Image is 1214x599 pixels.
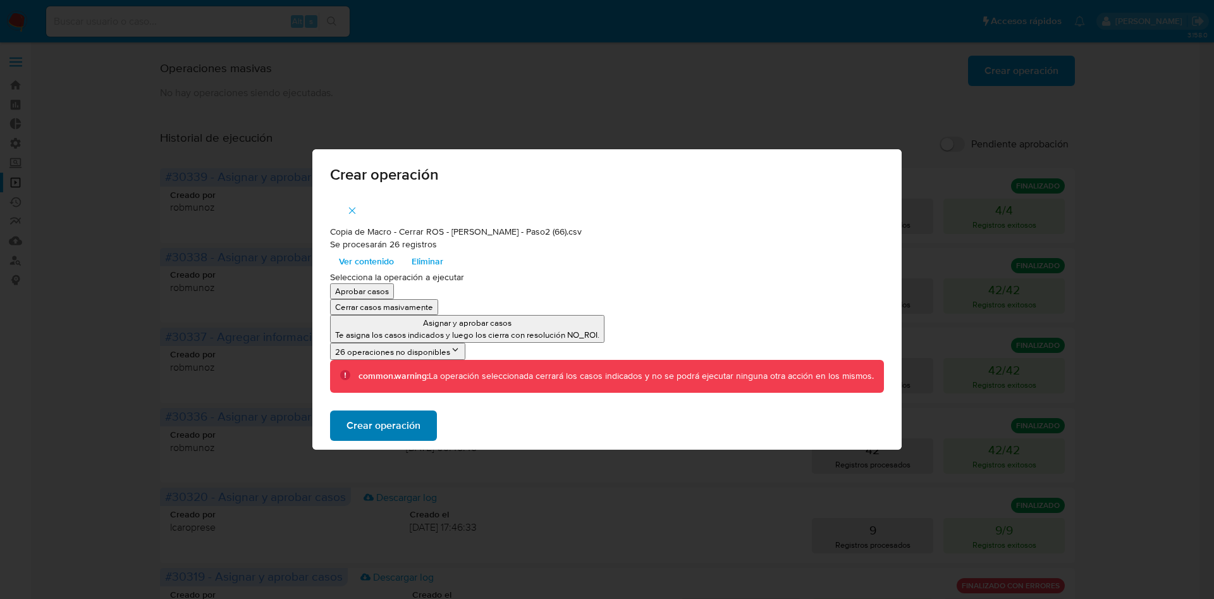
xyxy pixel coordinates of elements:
span: Crear operación [330,167,885,182]
span: Crear operación [346,412,420,440]
b: common.warning: [359,369,429,382]
p: Aprobar casos [335,285,389,297]
p: Se procesarán 26 registros [330,238,885,251]
button: Aprobar casos [330,283,394,299]
button: Eliminar [403,251,452,271]
button: Asignar y aprobar casosTe asigna los casos indicados y luego los cierra con resolución NO_ROI. [330,315,604,343]
p: Asignar y aprobar casos [335,317,599,329]
button: 26 operaciones no disponibles [330,343,465,360]
p: Selecciona la operación a ejecutar [330,271,885,284]
p: Copia de Macro - Cerrar ROS - [PERSON_NAME] - Paso2 (66).csv [330,226,885,238]
button: Ver contenido [330,251,403,271]
button: Cerrar casos masivamente [330,299,438,315]
span: Eliminar [412,252,443,270]
p: Te asigna los casos indicados y luego los cierra con resolución NO_ROI. [335,329,599,341]
button: Crear operación [330,411,437,441]
span: Ver contenido [339,252,394,270]
div: La operación seleccionada cerrará los casos indicados y no se podrá ejecutar ninguna otra acción ... [359,370,874,383]
p: Cerrar casos masivamente [335,301,433,313]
